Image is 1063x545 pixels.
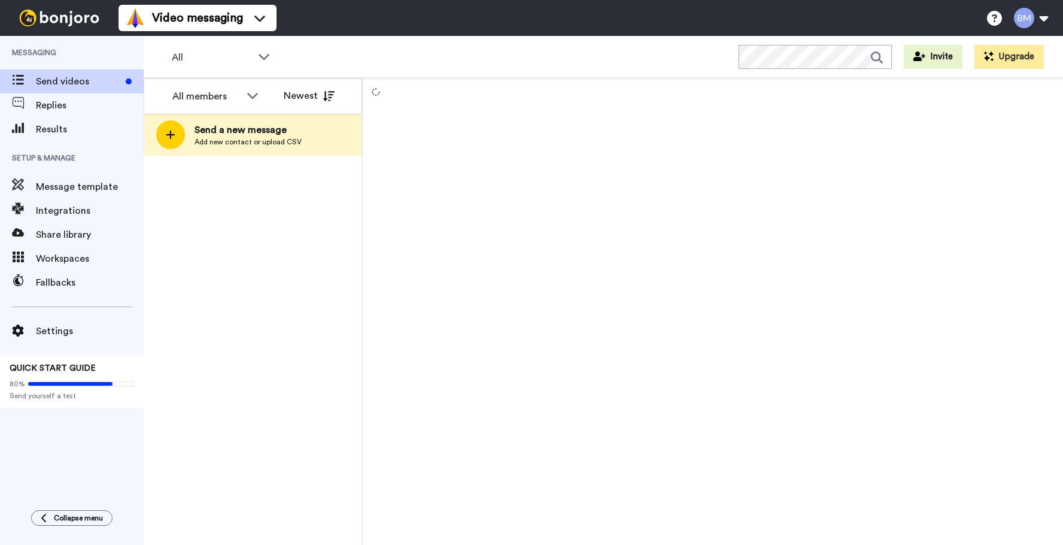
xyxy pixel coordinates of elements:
span: QUICK START GUIDE [10,364,96,373]
button: Collapse menu [31,510,113,526]
span: Add new contact or upload CSV [195,137,302,147]
span: Send videos [36,74,121,89]
img: bj-logo-header-white.svg [14,10,104,26]
span: Share library [36,228,144,242]
button: Newest [275,84,344,108]
span: Collapse menu [54,513,103,523]
span: Replies [36,98,144,113]
span: Video messaging [152,10,243,26]
span: Results [36,122,144,137]
button: Upgrade [974,45,1044,69]
span: Settings [36,324,144,338]
img: vm-color.svg [126,8,145,28]
span: All [172,50,252,65]
span: Message template [36,180,144,194]
span: Send yourself a test [10,391,134,401]
span: Integrations [36,204,144,218]
div: All members [172,89,241,104]
span: 80% [10,379,25,389]
span: Workspaces [36,252,144,266]
span: Fallbacks [36,275,144,290]
button: Invite [904,45,962,69]
span: Send a new message [195,123,302,137]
